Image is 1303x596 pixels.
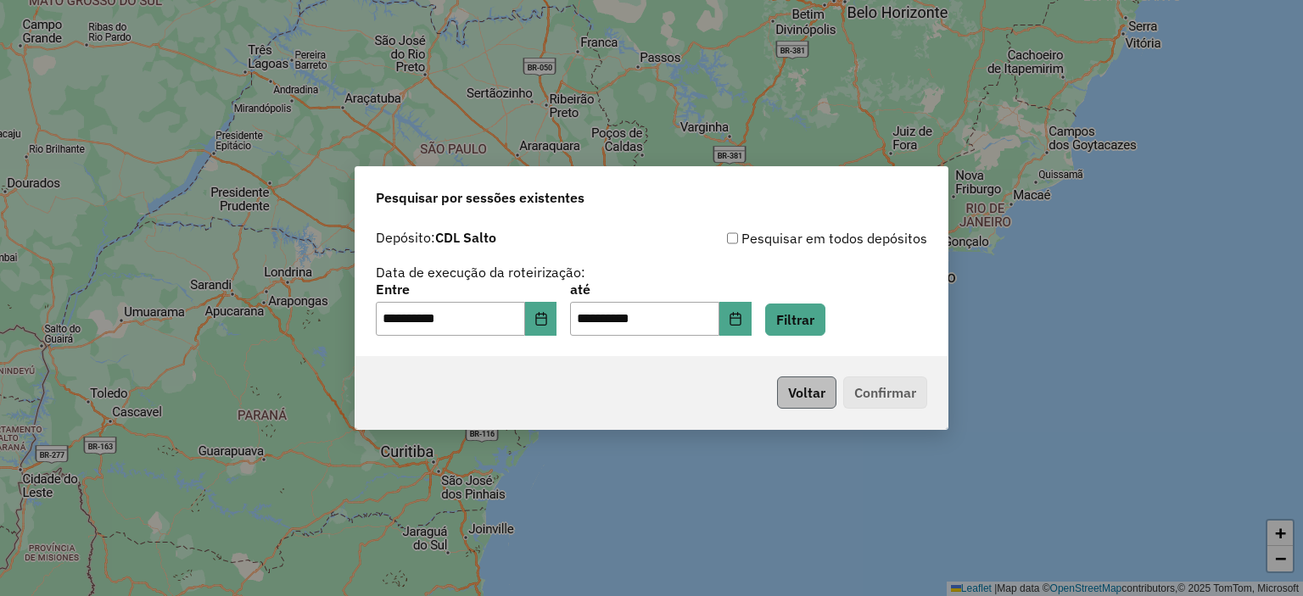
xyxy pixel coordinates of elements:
div: Pesquisar em todos depósitos [651,228,927,248]
strong: CDL Salto [435,229,496,246]
button: Voltar [777,376,836,409]
label: Data de execução da roteirização: [376,262,585,282]
span: Pesquisar por sessões existentes [376,187,584,208]
label: Entre [376,279,556,299]
button: Choose Date [525,302,557,336]
button: Filtrar [765,304,825,336]
button: Choose Date [719,302,752,336]
label: até [570,279,751,299]
label: Depósito: [376,227,496,248]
